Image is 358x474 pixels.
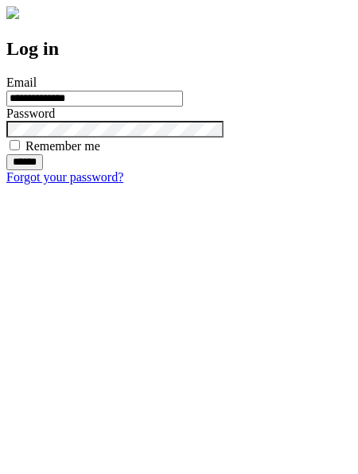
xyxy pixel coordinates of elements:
label: Email [6,76,37,89]
label: Remember me [25,139,100,153]
label: Password [6,107,55,120]
h2: Log in [6,38,352,60]
a: Forgot your password? [6,170,123,184]
img: logo-4e3dc11c47720685a147b03b5a06dd966a58ff35d612b21f08c02c0306f2b779.png [6,6,19,19]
